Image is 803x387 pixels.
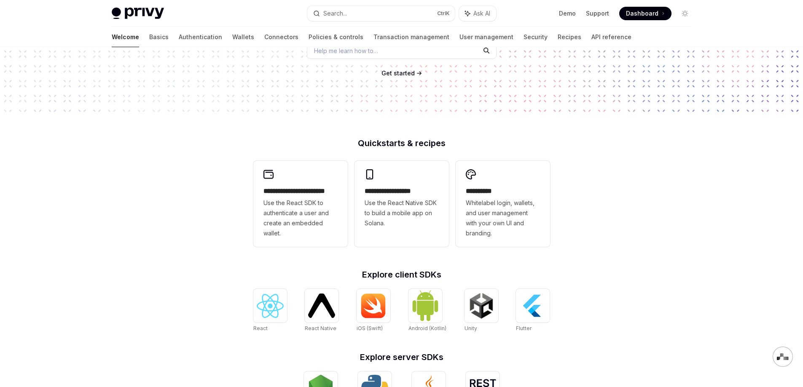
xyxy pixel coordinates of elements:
a: ReactReact [253,289,287,333]
a: Dashboard [619,7,671,20]
div: Search... [323,8,347,19]
a: UnityUnity [465,289,498,333]
span: React [253,325,268,331]
a: Connectors [264,27,298,47]
a: Android (Kotlin)Android (Kotlin) [408,289,446,333]
a: API reference [591,27,631,47]
h2: Quickstarts & recipes [253,139,550,147]
a: Get started [381,69,415,77]
img: svg+xml,%3Csvg%20xmlns%3D%22http%3A%2F%2Fwww.w3.org%2F2000%2Fsvg%22%20width%3D%2228%22%20height%3... [777,353,789,360]
span: Ask AI [473,9,490,18]
img: Unity [468,292,495,319]
a: Support [586,9,609,18]
a: **** **** **** ***Use the React Native SDK to build a mobile app on Solana. [355,161,449,247]
a: User management [459,27,513,47]
span: React Native [305,325,336,331]
img: iOS (Swift) [360,293,387,318]
a: Policies & controls [309,27,363,47]
a: Wallets [232,27,254,47]
a: iOS (Swift)iOS (Swift) [357,289,390,333]
a: Security [524,27,548,47]
h2: Explore client SDKs [253,270,550,279]
a: Basics [149,27,169,47]
button: Ask AI [459,6,496,21]
span: Whitelabel login, wallets, and user management with your own UI and branding. [466,198,540,238]
span: Android (Kotlin) [408,325,446,331]
img: React [257,294,284,318]
h2: Explore server SDKs [253,353,550,361]
a: Authentication [179,27,222,47]
a: Welcome [112,27,139,47]
img: Flutter [519,292,546,319]
a: Transaction management [373,27,449,47]
img: light logo [112,8,164,19]
a: FlutterFlutter [516,289,550,333]
button: Toggle dark mode [678,7,692,20]
a: React NativeReact Native [305,289,338,333]
img: Android (Kotlin) [412,290,439,321]
span: Dashboard [626,9,658,18]
a: **** *****Whitelabel login, wallets, and user management with your own UI and branding. [456,161,550,247]
span: Flutter [516,325,532,331]
img: React Native [308,294,335,318]
button: Search...CtrlK [307,6,455,21]
span: iOS (Swift) [357,325,383,331]
span: Unity [465,325,477,331]
span: Use the React SDK to authenticate a user and create an embedded wallet. [263,198,338,238]
a: Demo [559,9,576,18]
span: Ctrl K [437,10,450,17]
a: Recipes [558,27,581,47]
span: Get started [381,69,415,77]
span: Help me learn how to… [314,46,378,55]
span: Use the React Native SDK to build a mobile app on Solana. [365,198,439,228]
